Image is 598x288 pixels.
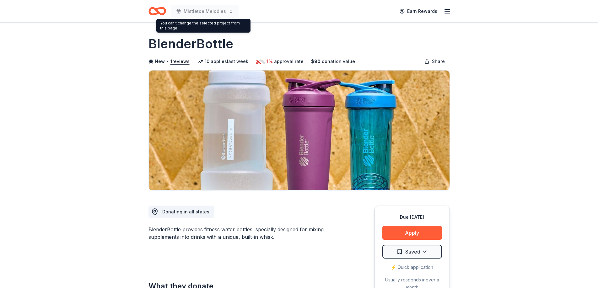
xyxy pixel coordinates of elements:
[184,8,226,15] span: Mistletoe Melodies
[311,58,321,65] span: $ 90
[382,264,442,271] div: ⚡️ Quick application
[197,58,248,65] div: 10 applies last week
[382,245,442,259] button: Saved
[156,19,251,33] div: You can't change the selected project from this page.
[148,35,233,53] h1: BlenderBottle
[382,226,442,240] button: Apply
[171,5,239,18] button: Mistletoe Melodies
[274,58,304,65] span: approval rate
[322,58,355,65] span: donation value
[148,4,166,18] a: Home
[267,58,273,65] span: 1%
[149,71,450,190] img: Image for BlenderBottle
[155,58,165,65] span: New
[148,226,344,241] div: BlenderBottle provides fitness water bottles, specially designed for mixing supplements into drin...
[166,59,169,64] span: •
[170,58,190,65] button: 1reviews
[419,55,450,68] button: Share
[396,6,441,17] a: Earn Rewards
[405,248,420,256] span: Saved
[162,209,209,214] span: Donating in all states
[432,58,445,65] span: Share
[382,213,442,221] div: Due [DATE]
